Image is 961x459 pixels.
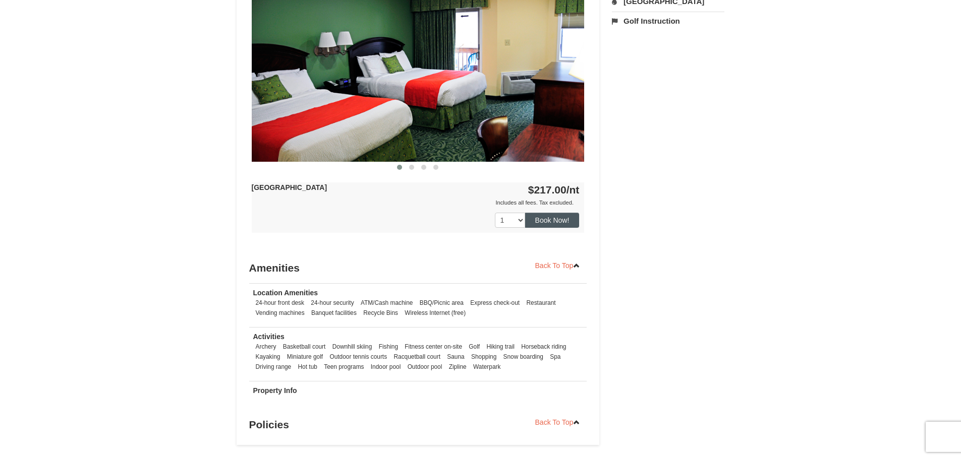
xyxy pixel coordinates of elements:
strong: Activities [253,333,285,341]
li: Kayaking [253,352,283,362]
li: Teen programs [321,362,366,372]
li: Snow boarding [501,352,546,362]
li: Zipline [446,362,469,372]
li: Wireless Internet (free) [402,308,468,318]
strong: Location Amenities [253,289,318,297]
li: Driving range [253,362,294,372]
li: Indoor pool [368,362,404,372]
li: Hot tub [296,362,320,372]
a: Back To Top [529,415,587,430]
div: Includes all fees. Tax excluded. [252,198,580,208]
li: 24-hour security [308,298,356,308]
li: BBQ/Picnic area [417,298,466,308]
li: Downhill skiing [330,342,375,352]
li: Miniature golf [285,352,325,362]
li: Express check-out [468,298,522,308]
li: Racquetball court [391,352,443,362]
li: Restaurant [524,298,558,308]
li: Hiking trail [484,342,517,352]
li: Shopping [469,352,499,362]
li: ATM/Cash machine [358,298,416,308]
li: Recycle Bins [361,308,401,318]
h3: Amenities [249,258,587,278]
li: Horseback riding [519,342,569,352]
li: 24-hour front desk [253,298,307,308]
li: Outdoor tennis courts [327,352,389,362]
a: Golf Instruction [612,12,724,30]
li: Waterpark [471,362,503,372]
span: /nt [567,184,580,195]
strong: Property Info [253,386,297,395]
li: Spa [547,352,563,362]
li: Golf [466,342,482,352]
li: Sauna [444,352,467,362]
li: Fitness center on-site [402,342,465,352]
h3: Policies [249,415,587,435]
li: Vending machines [253,308,307,318]
a: Back To Top [529,258,587,273]
li: Archery [253,342,279,352]
strong: $217.00 [528,184,580,195]
li: Basketball court [280,342,328,352]
li: Banquet facilities [309,308,359,318]
button: Book Now! [525,213,580,228]
li: Fishing [376,342,401,352]
strong: [GEOGRAPHIC_DATA] [252,183,327,191]
li: Outdoor pool [405,362,445,372]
